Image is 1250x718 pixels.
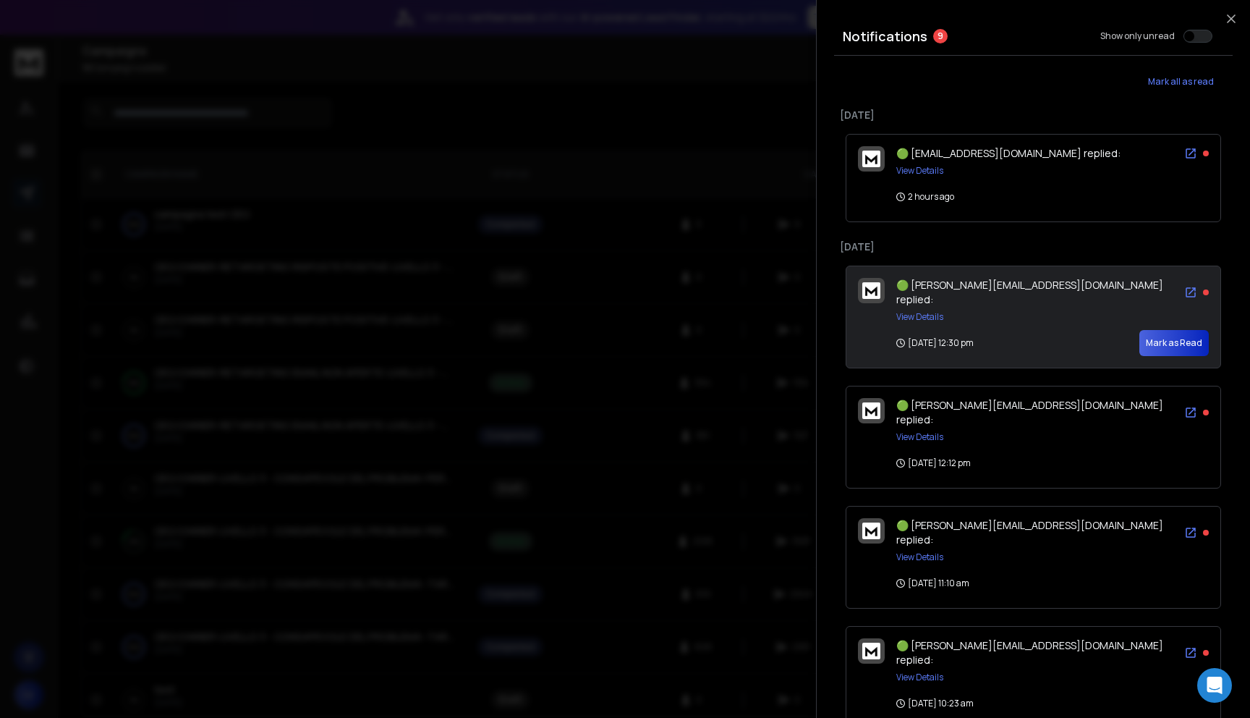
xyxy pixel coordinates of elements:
[896,672,943,683] button: View Details
[896,146,1121,160] span: 🟢 [EMAIL_ADDRESS][DOMAIN_NAME] replied:
[933,29,948,43] span: 9
[896,191,954,203] p: 2 hours ago
[862,523,880,539] img: logo
[896,552,943,563] button: View Details
[896,578,969,589] p: [DATE] 11:10 am
[896,698,974,709] p: [DATE] 10:23 am
[896,278,1163,306] span: 🟢 [PERSON_NAME][EMAIL_ADDRESS][DOMAIN_NAME] replied:
[843,26,927,46] h3: Notifications
[896,518,1163,546] span: 🟢 [PERSON_NAME][EMAIL_ADDRESS][DOMAIN_NAME] replied:
[1128,67,1233,96] button: Mark all as read
[862,151,880,167] img: logo
[840,240,1227,254] p: [DATE]
[896,457,971,469] p: [DATE] 12:12 pm
[862,282,880,299] img: logo
[1148,76,1214,88] span: Mark all as read
[896,165,943,177] button: View Details
[896,638,1163,667] span: 🟢 [PERSON_NAME][EMAIL_ADDRESS][DOMAIN_NAME] replied:
[1100,30,1175,42] label: Show only unread
[1197,668,1232,703] div: Open Intercom Messenger
[862,643,880,659] img: logo
[896,311,943,323] button: View Details
[896,431,943,443] button: View Details
[1139,330,1209,356] button: Mark as Read
[862,402,880,419] img: logo
[896,398,1163,426] span: 🟢 [PERSON_NAME][EMAIL_ADDRESS][DOMAIN_NAME] replied:
[840,108,1227,122] p: [DATE]
[896,337,974,349] p: [DATE] 12:30 pm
